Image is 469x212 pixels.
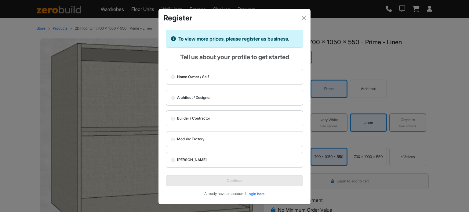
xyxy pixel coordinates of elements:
button: Close [300,14,308,22]
input: Modular Factory [171,138,175,141]
div: To view more prices, please register as business. [166,30,303,48]
span: [PERSON_NAME] [177,157,207,163]
input: Home Owner / Self [171,75,175,79]
span: Home Owner / Self [177,74,209,80]
span: Modular Factory [177,136,204,142]
button: Login here [246,191,265,197]
input: [PERSON_NAME] [171,158,175,162]
input: Architect / Designer [171,96,175,100]
p: Tell us about your profile to get started [166,52,303,62]
span: Builder / Contractor [177,116,210,121]
span: Architect / Designer [177,95,211,100]
h4: Register [163,14,192,23]
span: Already have an account? [204,191,246,196]
input: Builder / Contractor [171,117,175,120]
